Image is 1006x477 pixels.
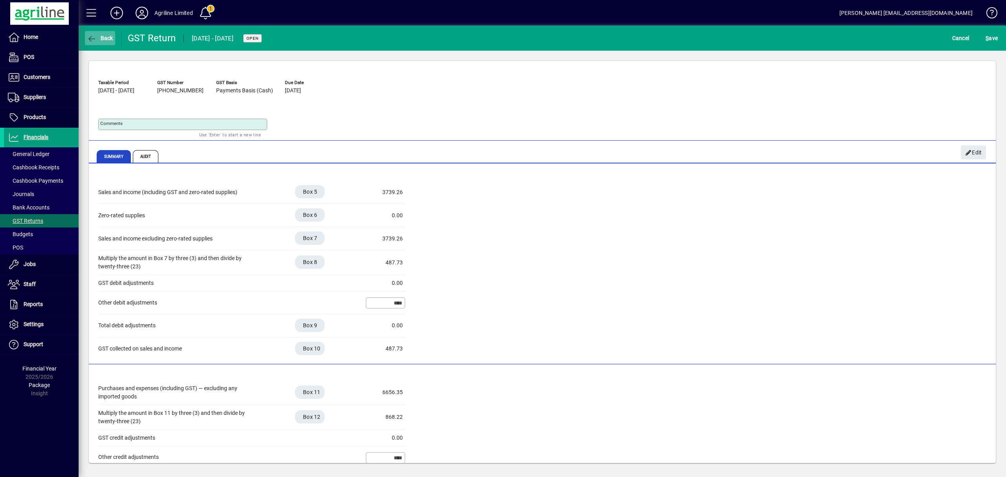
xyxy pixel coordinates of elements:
span: Suppliers [24,94,46,100]
div: 3739.26 [363,235,403,243]
a: Cashbook Receipts [4,161,79,174]
a: Jobs [4,255,79,274]
span: Jobs [24,261,36,267]
span: Budgets [8,231,33,237]
div: Purchases and expenses (including GST) — excluding any imported goods [98,384,255,401]
span: [DATE] - [DATE] [98,88,134,94]
span: Products [24,114,46,120]
span: Back [87,35,113,41]
span: GST Returns [8,218,43,224]
span: Bank Accounts [8,204,50,211]
span: Reports [24,301,43,307]
span: Box 12 [303,413,321,421]
a: Customers [4,68,79,87]
a: Products [4,108,79,127]
span: Summary [97,150,131,163]
a: Budgets [4,227,79,241]
div: Zero-rated supplies [98,211,255,220]
mat-hint: Use 'Enter' to start a new line [199,130,261,139]
a: GST Returns [4,214,79,227]
div: 487.73 [363,345,403,353]
div: 0.00 [363,211,403,220]
span: Journals [8,191,34,197]
span: ave [986,32,998,44]
a: Reports [4,295,79,314]
a: POS [4,48,79,67]
span: Settings [24,321,44,327]
span: General Ledger [8,151,50,157]
button: Cancel [950,31,971,45]
div: GST credit adjustments [98,434,255,442]
span: [DATE] [285,88,301,94]
span: Box 8 [303,258,317,266]
a: Knowledge Base [980,2,996,27]
div: GST collected on sales and income [98,345,255,353]
button: Profile [129,6,154,20]
span: Box 11 [303,388,321,396]
div: 868.22 [363,413,403,421]
div: GST Return [128,32,176,44]
div: 0.00 [363,434,403,442]
div: 0.00 [363,321,403,330]
div: 3739.26 [363,188,403,196]
span: POS [24,54,34,60]
span: Open [246,36,259,41]
div: Sales and income (including GST and zero-rated supplies) [98,188,255,196]
a: Bank Accounts [4,201,79,214]
span: Support [24,341,43,347]
button: Back [85,31,115,45]
span: Financials [24,134,48,140]
a: Suppliers [4,88,79,107]
div: 487.73 [363,259,403,267]
div: Other debit adjustments [98,299,255,307]
span: Cancel [952,32,969,44]
div: [DATE] - [DATE] [192,32,233,45]
span: Box 7 [303,234,317,242]
a: Staff [4,275,79,294]
span: GST Basis [216,80,273,85]
span: Cashbook Receipts [8,164,59,171]
a: Support [4,335,79,354]
span: GST Number [157,80,204,85]
span: Box 10 [303,345,321,352]
button: Edit [961,145,986,160]
span: Staff [24,281,36,287]
span: Audit [133,150,159,163]
span: Payments Basis (Cash) [216,88,273,94]
a: General Ledger [4,147,79,161]
span: S [986,35,989,41]
a: Cashbook Payments [4,174,79,187]
span: Cashbook Payments [8,178,63,184]
div: Agriline Limited [154,7,193,19]
div: Multiply the amount in Box 11 by three (3) and then divide by twenty-three (23) [98,409,255,426]
div: Multiply the amount in Box 7 by three (3) and then divide by twenty-three (23) [98,254,255,271]
a: Settings [4,315,79,334]
a: Home [4,28,79,47]
span: Home [24,34,38,40]
span: POS [8,244,23,251]
span: [PHONE_NUMBER] [157,88,204,94]
div: Other credit adjustments [98,453,255,461]
mat-label: Comments [100,121,123,126]
app-page-header-button: Back [79,31,122,45]
div: [PERSON_NAME] [EMAIL_ADDRESS][DOMAIN_NAME] [839,7,973,19]
button: Save [984,31,1000,45]
span: Taxable Period [98,80,145,85]
span: Box 6 [303,211,317,219]
div: 6656.35 [363,388,403,396]
span: Package [29,382,50,388]
a: POS [4,241,79,254]
div: 0.00 [363,279,403,287]
a: Journals [4,187,79,201]
span: Due Date [285,80,332,85]
span: Financial Year [22,365,57,372]
button: Add [104,6,129,20]
span: Box 5 [303,188,317,196]
div: Total debit adjustments [98,321,255,330]
span: Customers [24,74,50,80]
span: Edit [965,146,982,159]
span: Box 9 [303,321,317,329]
div: Sales and income excluding zero-rated supplies [98,235,255,243]
div: GST debit adjustments [98,279,255,287]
